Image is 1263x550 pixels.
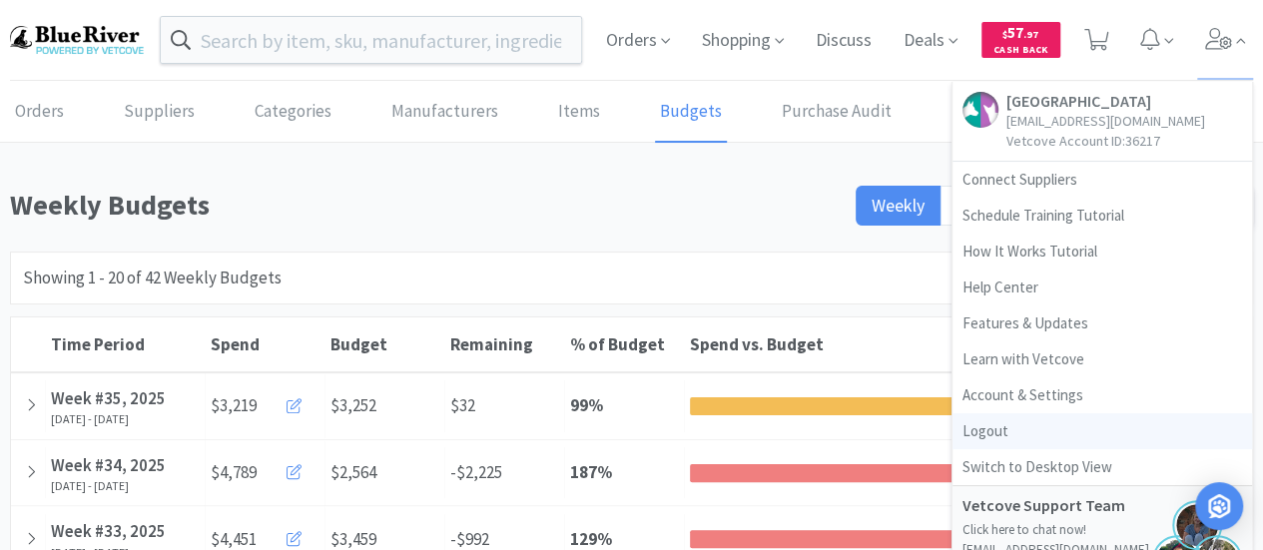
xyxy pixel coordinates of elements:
[952,234,1252,270] a: How It Works Tutorial
[330,461,376,483] span: $2,564
[655,82,727,143] a: Budgets
[962,521,1086,538] a: Click here to chat now!
[10,26,144,53] img: b17b0d86f29542b49a2f66beb9ff811a.png
[952,305,1252,341] a: Features & Updates
[777,82,897,143] a: Purchase Audit
[211,333,320,355] div: Spend
[962,496,1162,515] h5: Vetcove Support Team
[386,82,503,143] a: Manufacturers
[952,270,1252,305] a: Help Center
[1023,28,1038,41] span: . 97
[981,13,1060,67] a: $57.97Cash Back
[51,452,200,479] div: Week #34, 2025
[952,413,1252,449] a: Logout
[211,392,257,419] span: $3,219
[570,461,612,483] strong: 187 %
[570,394,603,416] strong: 99 %
[872,194,925,217] span: Weekly
[1006,92,1205,111] h5: [GEOGRAPHIC_DATA]
[952,377,1252,413] a: Account & Settings
[51,385,200,412] div: Week #35, 2025
[51,412,200,426] div: [DATE] - [DATE]
[51,333,201,355] div: Time Period
[952,162,1252,198] a: Connect Suppliers
[250,82,336,143] a: Categories
[1172,500,1222,550] img: ksen.png
[570,333,680,355] div: % of Budget
[119,82,200,143] a: Suppliers
[1006,111,1205,131] p: [EMAIL_ADDRESS][DOMAIN_NAME]
[10,82,69,143] a: Orders
[570,528,612,550] strong: 129 %
[450,528,489,550] span: -$992
[808,32,880,50] a: Discuss
[330,333,440,355] div: Budget
[952,82,1252,162] a: [GEOGRAPHIC_DATA][EMAIL_ADDRESS][DOMAIN_NAME]Vetcove Account ID:36217
[450,333,560,355] div: Remaining
[1002,23,1038,42] span: 57
[1195,482,1243,530] div: Open Intercom Messenger
[211,459,257,486] span: $4,789
[51,479,200,493] div: [DATE] - [DATE]
[952,341,1252,377] a: Learn with Vetcove
[330,528,376,550] span: $3,459
[1006,131,1205,151] p: Vetcove Account ID: 36217
[952,198,1252,234] a: Schedule Training Tutorial
[450,394,475,416] span: $32
[952,449,1252,485] a: Switch to Desktop View
[330,394,376,416] span: $3,252
[1002,28,1007,41] span: $
[993,45,1048,58] span: Cash Back
[450,461,502,483] span: -$2,225
[51,518,200,545] div: Week #33, 2025
[553,82,605,143] a: Items
[23,265,282,291] div: Showing 1 - 20 of 42 Weekly Budgets
[161,17,581,63] input: Search by item, sku, manufacturer, ingredient, size...
[10,183,844,228] h1: Weekly Budgets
